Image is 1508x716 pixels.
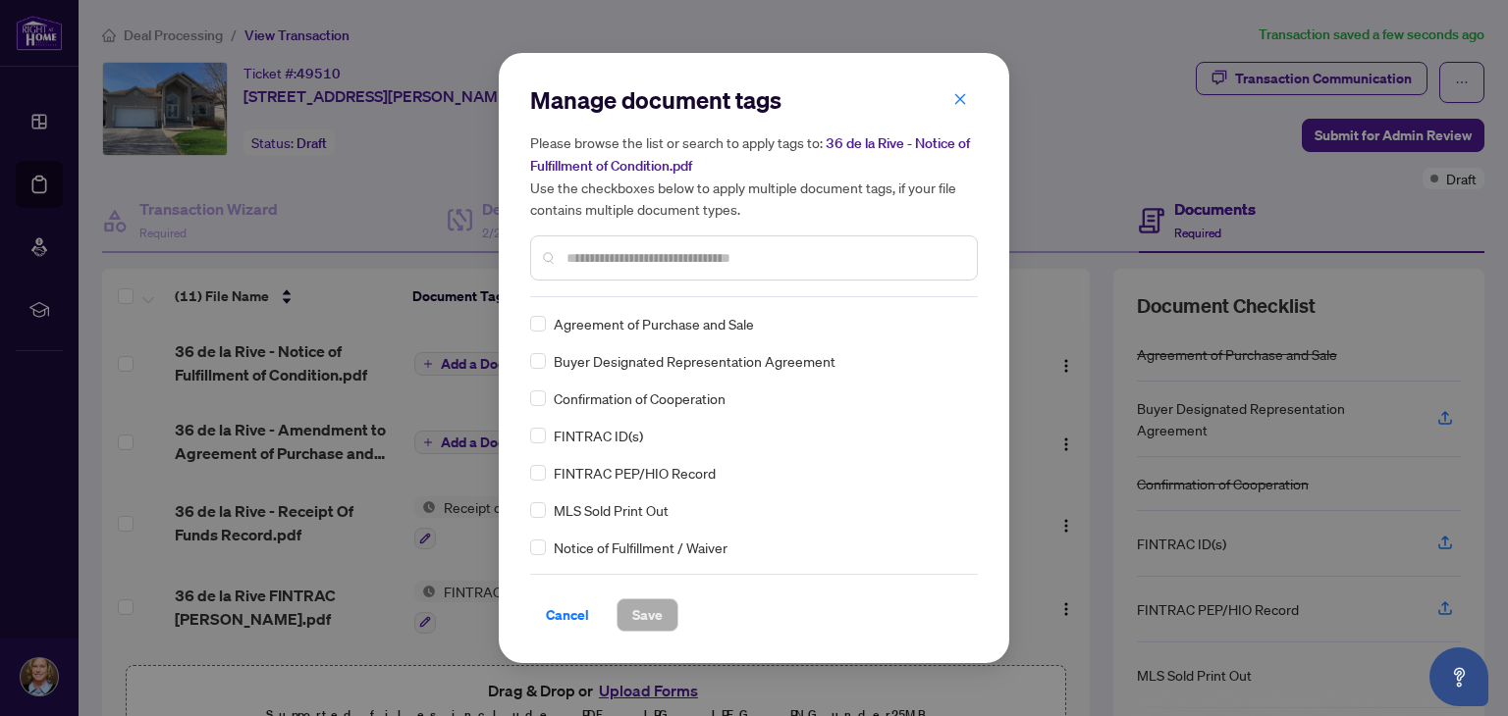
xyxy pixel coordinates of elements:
span: FINTRAC ID(s) [554,425,643,446]
span: FINTRAC PEP/HIO Record [554,462,716,484]
button: Save [617,598,678,632]
button: Cancel [530,598,605,632]
span: Notice of Fulfillment / Waiver [554,537,727,558]
span: close [953,92,967,106]
h5: Please browse the list or search to apply tags to: Use the checkboxes below to apply multiple doc... [530,131,978,220]
span: Agreement of Purchase and Sale [554,313,754,334]
h2: Manage document tags [530,84,978,116]
button: Open asap [1429,647,1488,706]
span: MLS Sold Print Out [554,499,669,521]
span: Cancel [546,599,589,631]
span: Confirmation of Cooperation [554,387,726,409]
span: Buyer Designated Representation Agreement [554,350,835,372]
